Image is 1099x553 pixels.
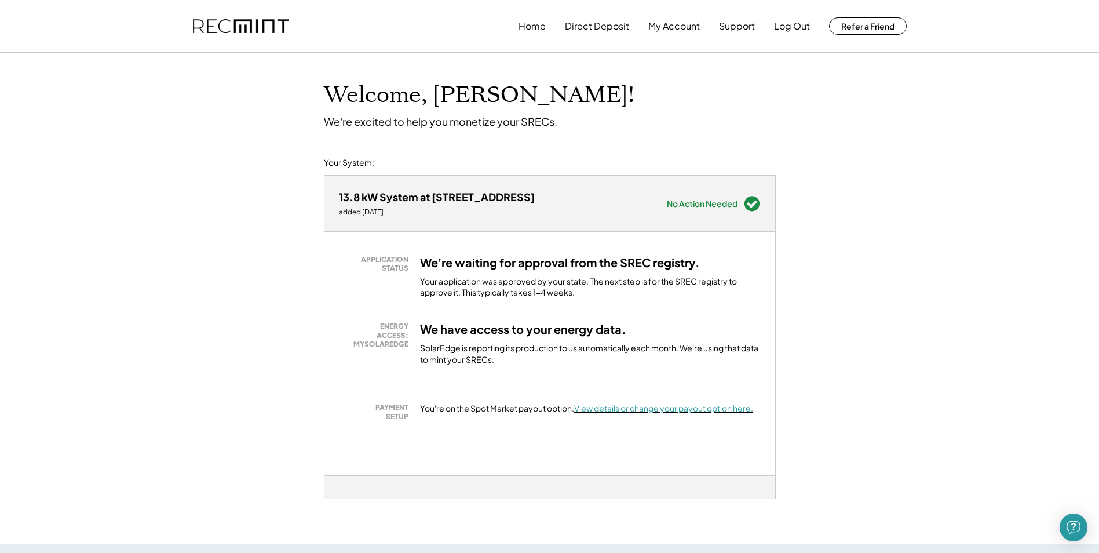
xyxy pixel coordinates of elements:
[565,14,629,38] button: Direct Deposit
[420,403,753,414] div: You're on the Spot Market payout option.
[339,190,535,203] div: 13.8 kW System at [STREET_ADDRESS]
[574,403,753,413] a: View details or change your payout option here.
[648,14,700,38] button: My Account
[339,208,535,217] div: added [DATE]
[345,403,408,421] div: PAYMENT SETUP
[324,115,557,128] div: We're excited to help you monetize your SRECs.
[519,14,546,38] button: Home
[420,255,700,270] h3: We're waiting for approval from the SREC registry.
[420,276,761,299] div: Your application was approved by your state. The next step is for the SREC registry to approve it...
[774,14,810,38] button: Log Out
[193,19,289,34] img: recmint-logotype%403x.png
[324,157,374,169] div: Your System:
[719,14,755,38] button: Support
[324,82,634,109] h1: Welcome, [PERSON_NAME]!
[345,255,408,273] div: APPLICATION STATUS
[345,322,408,349] div: ENERGY ACCESS: MYSOLAREDGE
[420,343,761,365] div: SolarEdge is reporting its production to us automatically each month. We're using that data to mi...
[420,322,626,337] h3: We have access to your energy data.
[324,499,363,504] div: kkjuocak - VA Distributed
[667,199,737,208] div: No Action Needed
[829,17,907,35] button: Refer a Friend
[1060,514,1087,541] div: Open Intercom Messenger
